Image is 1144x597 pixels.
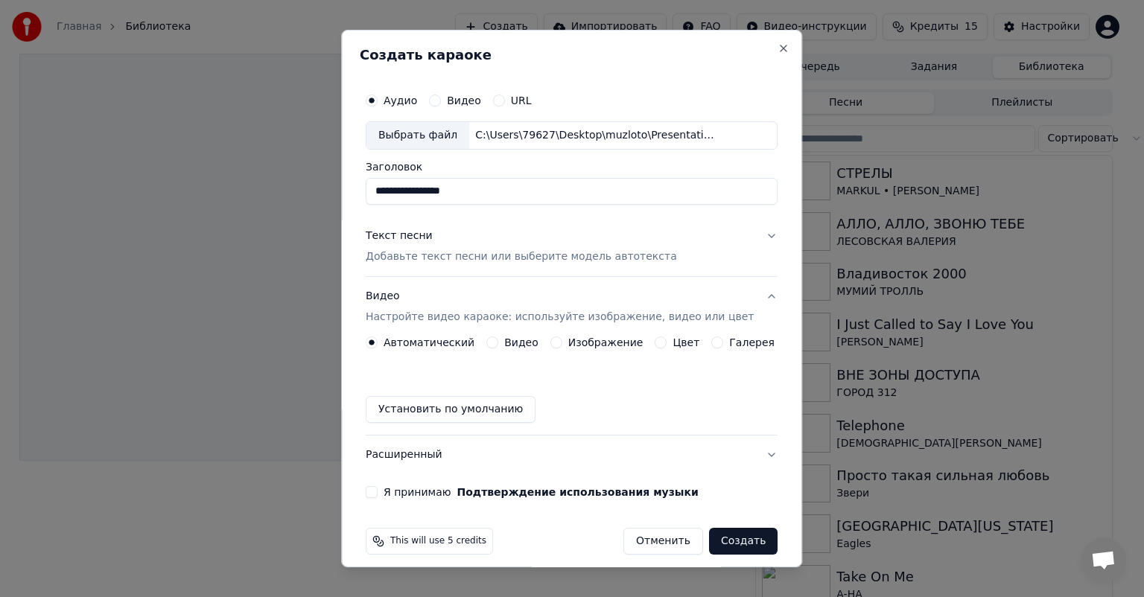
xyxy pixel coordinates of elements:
[366,122,469,149] div: Выбрать файл
[730,337,775,348] label: Галерея
[384,95,417,106] label: Аудио
[366,249,677,264] p: Добавьте текст песни или выберите модель автотекста
[504,337,538,348] label: Видео
[709,528,778,555] button: Создать
[384,487,699,497] label: Я принимаю
[366,277,778,336] button: ВидеоНастройте видео караоке: используйте изображение, видео или цвет
[673,337,700,348] label: Цвет
[366,396,536,423] button: Установить по умолчанию
[366,162,778,172] label: Заголовок
[360,48,784,62] h2: Создать караоке
[469,128,722,143] div: C:\Users\79627\Desktop\muzloto\Presentation\[DATE]\корп мегафон\песни\Tancy_Minus_-_Gorod_4819176...
[366,229,433,243] div: Текст песни
[390,535,486,547] span: This will use 5 credits
[447,95,481,106] label: Видео
[568,337,643,348] label: Изображение
[511,95,532,106] label: URL
[457,487,699,497] button: Я принимаю
[366,289,754,325] div: Видео
[623,528,703,555] button: Отменить
[384,337,474,348] label: Автоматический
[366,310,754,325] p: Настройте видео караоке: используйте изображение, видео или цвет
[366,217,778,276] button: Текст песниДобавьте текст песни или выберите модель автотекста
[366,336,778,435] div: ВидеоНастройте видео караоке: используйте изображение, видео или цвет
[366,435,778,474] button: Расширенный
